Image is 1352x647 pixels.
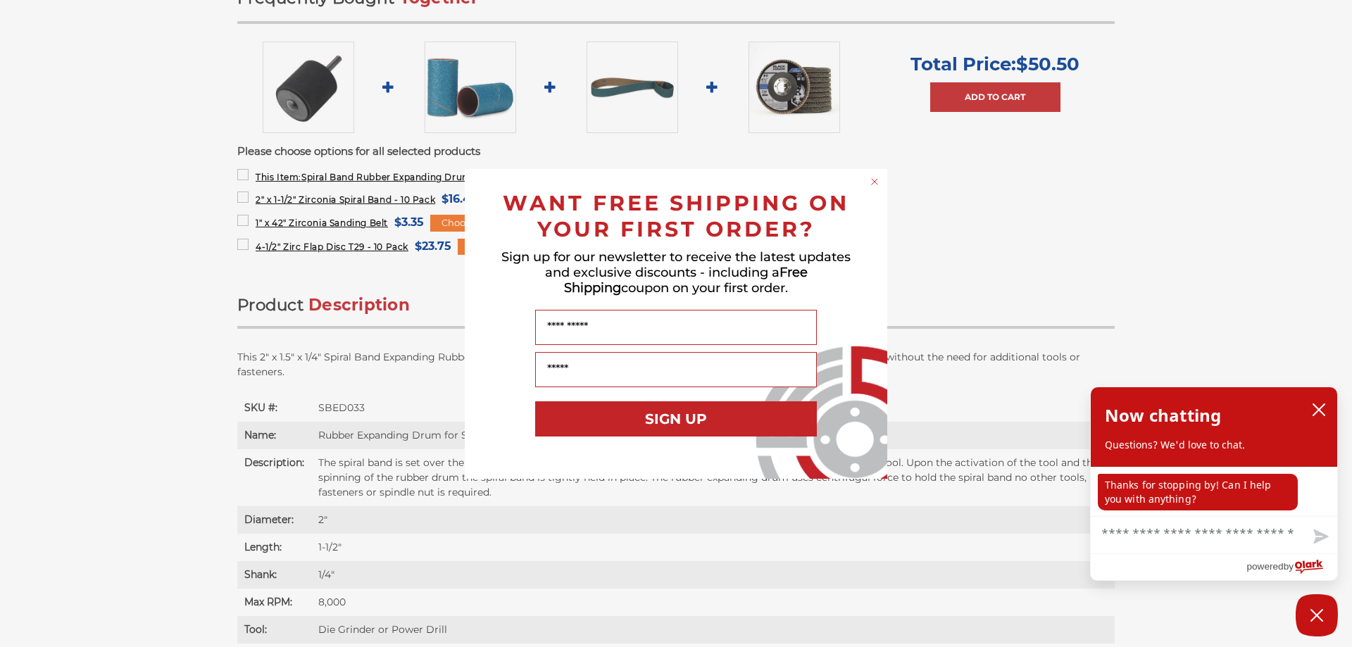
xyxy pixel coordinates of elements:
button: Close dialog [868,175,882,189]
button: Close Chatbox [1296,594,1338,636]
div: olark chatbox [1090,387,1338,581]
span: Sign up for our newsletter to receive the latest updates and exclusive discounts - including a co... [501,249,851,296]
span: WANT FREE SHIPPING ON YOUR FIRST ORDER? [503,190,849,242]
span: Free Shipping [564,265,808,296]
p: Questions? We'd love to chat. [1105,438,1323,452]
button: Send message [1302,521,1337,553]
span: powered [1246,558,1283,575]
span: by [1284,558,1294,575]
a: Powered by Olark [1246,554,1337,580]
button: SIGN UP [535,401,817,436]
h2: Now chatting [1105,401,1221,429]
div: chat [1091,467,1337,516]
p: Thanks for stopping by! Can I help you with anything? [1098,474,1298,510]
button: close chatbox [1308,399,1330,420]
